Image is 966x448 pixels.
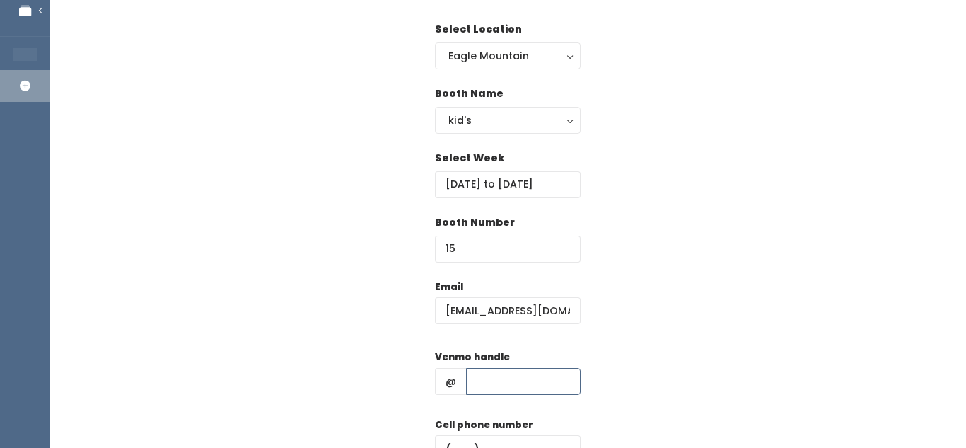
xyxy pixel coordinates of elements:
input: Select week [435,171,581,198]
label: Select Week [435,151,504,166]
label: Venmo handle [435,350,510,364]
label: Booth Number [435,215,515,230]
button: kid's [435,107,581,134]
input: Booth Number [435,236,581,263]
div: Eagle Mountain [448,48,567,64]
label: Select Location [435,22,522,37]
button: Eagle Mountain [435,42,581,69]
label: Cell phone number [435,418,533,432]
label: Booth Name [435,86,504,101]
label: Email [435,280,463,294]
span: @ [435,368,467,395]
input: @ . [435,297,581,324]
div: kid's [448,113,567,128]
